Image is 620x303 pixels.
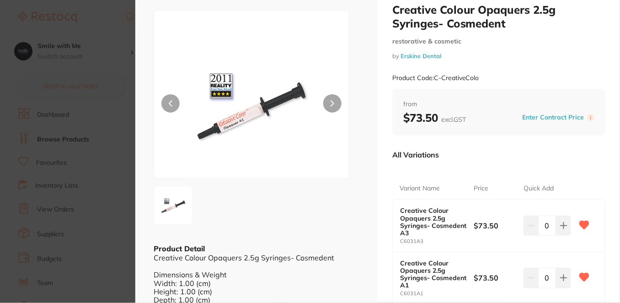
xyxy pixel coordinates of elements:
label: i [587,114,594,121]
small: Product Code: C-CreativeColo [392,74,479,82]
b: $73.50 [403,111,466,124]
b: $73.50 [474,221,518,231]
p: All Variations [392,150,439,159]
p: Variant Name [400,184,440,193]
b: Product Detail [154,244,205,253]
h2: Creative Colour Opaquers 2.5g Syringes- Cosmedent [392,3,605,30]
small: C6031A1 [400,291,474,297]
b: $73.50 [474,273,518,283]
small: by [392,53,605,60]
p: Quick Add [524,184,554,193]
img: Zw [157,189,190,222]
p: Price [474,184,489,193]
a: Erskine Dental [401,52,441,60]
small: C6031A3 [400,238,474,244]
img: Zw [193,33,310,178]
small: restorative & cosmetic [392,38,605,45]
span: from [403,100,594,109]
b: Creative Colour Opaquers 2.5g Syringes- Cosmedent A1 [400,260,467,289]
button: Enter Contract Price [520,113,587,122]
b: Creative Colour Opaquers 2.5g Syringes- Cosmedent A3 [400,207,467,236]
span: excl. GST [441,115,466,124]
